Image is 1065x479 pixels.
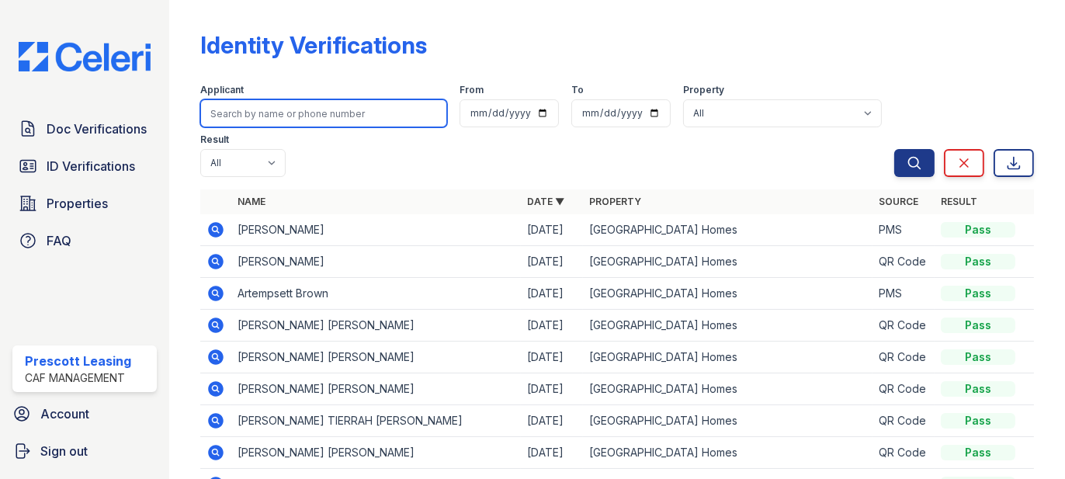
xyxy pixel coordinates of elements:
[231,278,521,310] td: Artempsett Brown
[40,442,88,460] span: Sign out
[200,99,447,127] input: Search by name or phone number
[872,246,935,278] td: QR Code
[40,404,89,423] span: Account
[12,113,157,144] a: Doc Verifications
[879,196,918,207] a: Source
[200,134,229,146] label: Result
[872,310,935,342] td: QR Code
[521,214,583,246] td: [DATE]
[460,84,484,96] label: From
[231,246,521,278] td: [PERSON_NAME]
[47,231,71,250] span: FAQ
[521,373,583,405] td: [DATE]
[583,342,872,373] td: [GEOGRAPHIC_DATA] Homes
[589,196,641,207] a: Property
[521,437,583,469] td: [DATE]
[941,413,1015,429] div: Pass
[583,214,872,246] td: [GEOGRAPHIC_DATA] Homes
[941,196,977,207] a: Result
[527,196,564,207] a: Date ▼
[12,225,157,256] a: FAQ
[583,278,872,310] td: [GEOGRAPHIC_DATA] Homes
[683,84,724,96] label: Property
[47,194,108,213] span: Properties
[941,222,1015,238] div: Pass
[583,246,872,278] td: [GEOGRAPHIC_DATA] Homes
[941,445,1015,460] div: Pass
[941,286,1015,301] div: Pass
[200,31,427,59] div: Identity Verifications
[238,196,265,207] a: Name
[521,278,583,310] td: [DATE]
[6,436,163,467] a: Sign out
[231,310,521,342] td: [PERSON_NAME] [PERSON_NAME]
[872,342,935,373] td: QR Code
[12,151,157,182] a: ID Verifications
[872,437,935,469] td: QR Code
[872,405,935,437] td: QR Code
[47,120,147,138] span: Doc Verifications
[941,254,1015,269] div: Pass
[25,352,131,370] div: Prescott Leasing
[231,342,521,373] td: [PERSON_NAME] [PERSON_NAME]
[872,214,935,246] td: PMS
[872,278,935,310] td: PMS
[941,318,1015,333] div: Pass
[941,381,1015,397] div: Pass
[6,42,163,71] img: CE_Logo_Blue-a8612792a0a2168367f1c8372b55b34899dd931a85d93a1a3d3e32e68fde9ad4.png
[521,342,583,373] td: [DATE]
[25,370,131,386] div: CAF Management
[12,188,157,219] a: Properties
[872,373,935,405] td: QR Code
[521,246,583,278] td: [DATE]
[231,373,521,405] td: [PERSON_NAME] [PERSON_NAME]
[231,405,521,437] td: [PERSON_NAME] TIERRAH [PERSON_NAME]
[231,214,521,246] td: [PERSON_NAME]
[571,84,584,96] label: To
[521,405,583,437] td: [DATE]
[583,405,872,437] td: [GEOGRAPHIC_DATA] Homes
[583,373,872,405] td: [GEOGRAPHIC_DATA] Homes
[231,437,521,469] td: [PERSON_NAME] [PERSON_NAME]
[200,84,244,96] label: Applicant
[941,349,1015,365] div: Pass
[6,398,163,429] a: Account
[583,310,872,342] td: [GEOGRAPHIC_DATA] Homes
[47,157,135,175] span: ID Verifications
[583,437,872,469] td: [GEOGRAPHIC_DATA] Homes
[521,310,583,342] td: [DATE]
